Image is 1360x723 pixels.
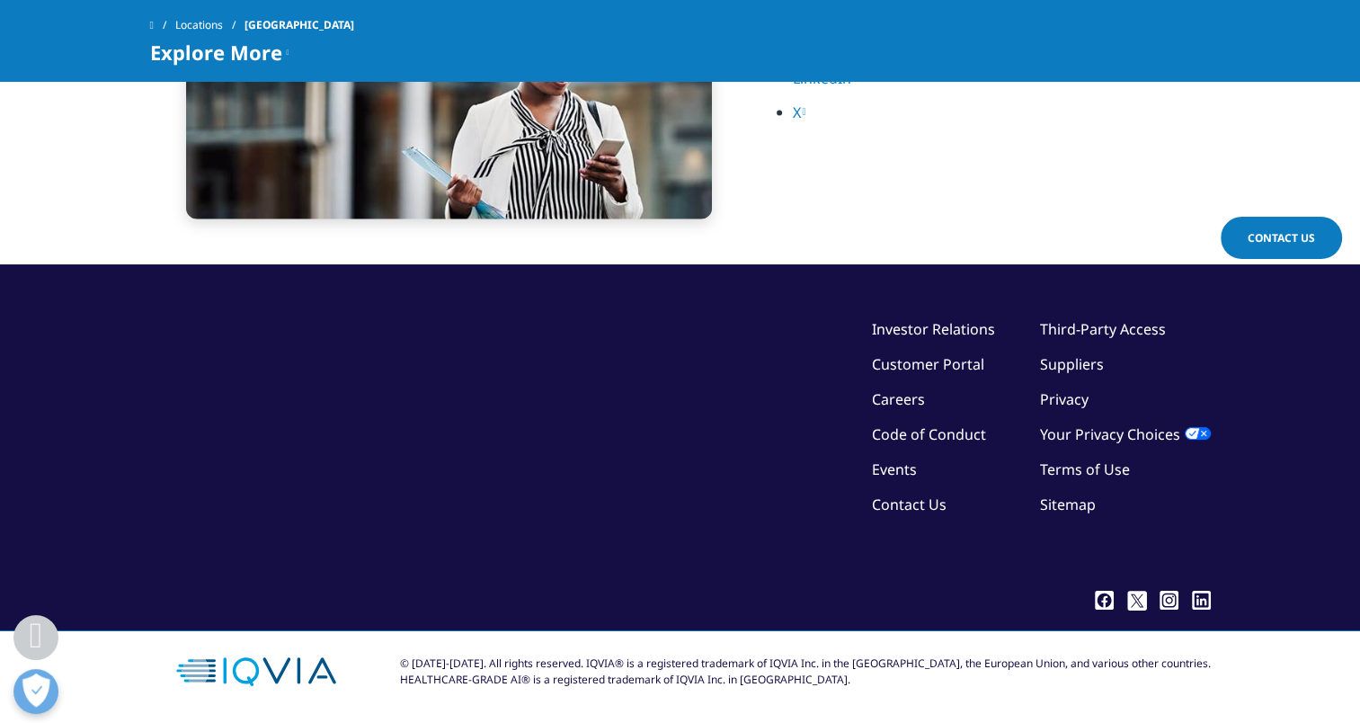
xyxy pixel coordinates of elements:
[872,354,984,374] a: Customer Portal
[13,669,58,714] button: Open Preferences
[793,103,806,122] a: X
[244,9,354,41] span: [GEOGRAPHIC_DATA]
[872,319,995,339] a: Investor Relations
[1248,230,1315,245] span: Contact Us
[1040,495,1096,514] a: Sitemap
[872,495,947,514] a: Contact Us
[400,656,1211,688] div: © [DATE]-[DATE]. All rights reserved. IQVIA® is a registered trademark of IQVIA Inc. in the [GEOG...
[872,424,986,444] a: Code of Conduct
[1040,460,1130,479] a: Terms of Use
[1221,217,1342,259] a: Contact Us
[175,9,244,41] a: Locations
[150,41,282,63] span: Explore More
[1040,354,1104,374] a: Suppliers
[1040,424,1211,444] a: Your Privacy Choices
[1040,319,1166,339] a: Third-Party Access
[1040,389,1089,409] a: Privacy
[872,460,917,479] a: Events
[872,389,925,409] a: Careers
